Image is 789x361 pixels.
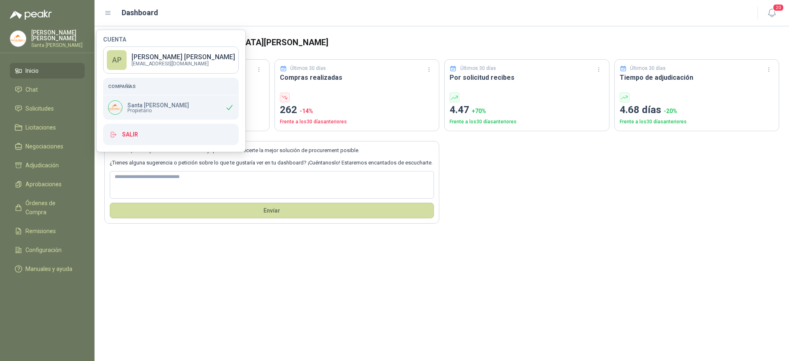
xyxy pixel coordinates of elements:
[131,54,235,60] p: [PERSON_NAME] [PERSON_NAME]
[773,4,784,12] span: 20
[25,245,62,255] span: Configuración
[630,65,666,72] p: Últimos 30 días
[450,72,604,83] h3: Por solicitud recibes
[25,123,56,132] span: Licitaciones
[290,65,326,72] p: Últimos 30 días
[25,161,59,170] span: Adjudicación
[10,101,85,116] a: Solicitudes
[108,83,234,90] h5: Compañías
[25,227,56,236] span: Remisiones
[10,176,85,192] a: Aprobaciones
[110,146,434,155] p: En , nos importan tus necesidades y queremos ofrecerte la mejor solución de procurement posible.
[131,61,235,66] p: [EMAIL_ADDRESS][DOMAIN_NAME]
[108,101,122,114] img: Company Logo
[10,120,85,135] a: Licitaciones
[280,102,434,118] p: 262
[10,242,85,258] a: Configuración
[25,85,38,94] span: Chat
[10,82,85,97] a: Chat
[10,157,85,173] a: Adjudicación
[25,142,63,151] span: Negociaciones
[31,30,85,41] p: [PERSON_NAME] [PERSON_NAME]
[10,223,85,239] a: Remisiones
[620,72,774,83] h3: Tiempo de adjudicación
[110,159,434,167] p: ¿Tienes alguna sugerencia o petición sobre lo que te gustaría ver en tu dashboard? ¡Cuéntanoslo! ...
[280,118,434,126] p: Frente a los 30 días anteriores
[25,199,77,217] span: Órdenes de Compra
[10,31,26,46] img: Company Logo
[122,7,158,19] h1: Dashboard
[450,118,604,126] p: Frente a los 30 días anteriores
[103,46,239,74] a: AP[PERSON_NAME] [PERSON_NAME][EMAIL_ADDRESS][DOMAIN_NAME]
[300,108,313,114] span: -14 %
[664,108,677,114] span: -20 %
[107,50,127,70] div: AP
[460,65,496,72] p: Últimos 30 días
[31,43,85,48] p: Santa [PERSON_NAME]
[10,139,85,154] a: Negociaciones
[10,195,85,220] a: Órdenes de Compra
[25,104,54,113] span: Solicitudes
[103,124,239,145] button: Salir
[472,108,486,114] span: + 70 %
[10,10,52,20] img: Logo peakr
[620,102,774,118] p: 4.68 días
[25,66,39,75] span: Inicio
[115,147,131,153] b: Peakr
[127,108,189,113] span: Propietario
[280,72,434,83] h3: Compras realizadas
[103,95,239,120] div: Company LogoSanta [PERSON_NAME]Propietario
[10,63,85,79] a: Inicio
[620,118,774,126] p: Frente a los 30 días anteriores
[110,203,434,218] button: Envíar
[450,102,604,118] p: 4.47
[103,37,239,42] h4: Cuenta
[10,261,85,277] a: Manuales y ayuda
[25,264,72,273] span: Manuales y ayuda
[127,102,189,108] p: Santa [PERSON_NAME]
[25,180,62,189] span: Aprobaciones
[118,36,779,49] h3: Bienvenido de nuevo [MEDICAL_DATA][PERSON_NAME]
[764,6,779,21] button: 20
